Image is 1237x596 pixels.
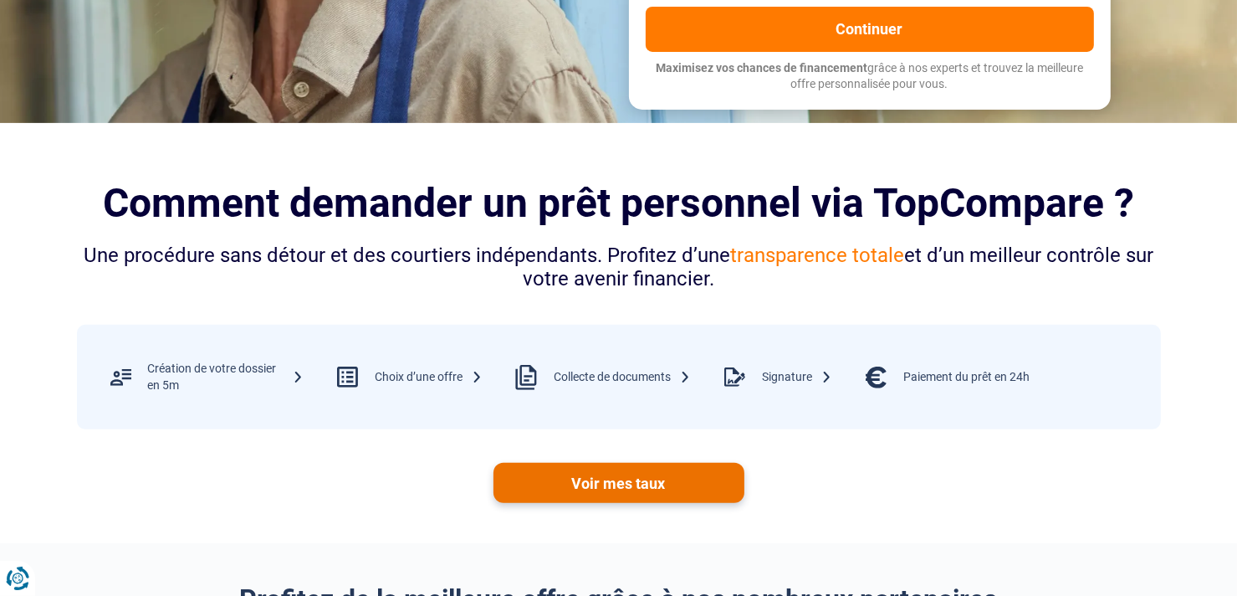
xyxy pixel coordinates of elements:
[903,369,1030,386] div: Paiement du prêt en 24h
[730,244,904,267] span: transparence totale
[646,7,1094,52] button: Continuer
[493,463,744,503] a: Voir mes taux
[148,361,304,393] div: Création de votre dossier en 5m
[554,369,691,386] div: Collecte de documents
[762,369,832,386] div: Signature
[375,369,483,386] div: Choix d’une offre
[77,180,1161,226] h2: Comment demander un prêt personnel via TopCompare ?
[646,60,1094,93] p: grâce à nos experts et trouvez la meilleure offre personnalisée pour vous.
[656,61,867,74] span: Maximisez vos chances de financement
[77,244,1161,292] div: Une procédure sans détour et des courtiers indépendants. Profitez d’une et d’un meilleur contrôle...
